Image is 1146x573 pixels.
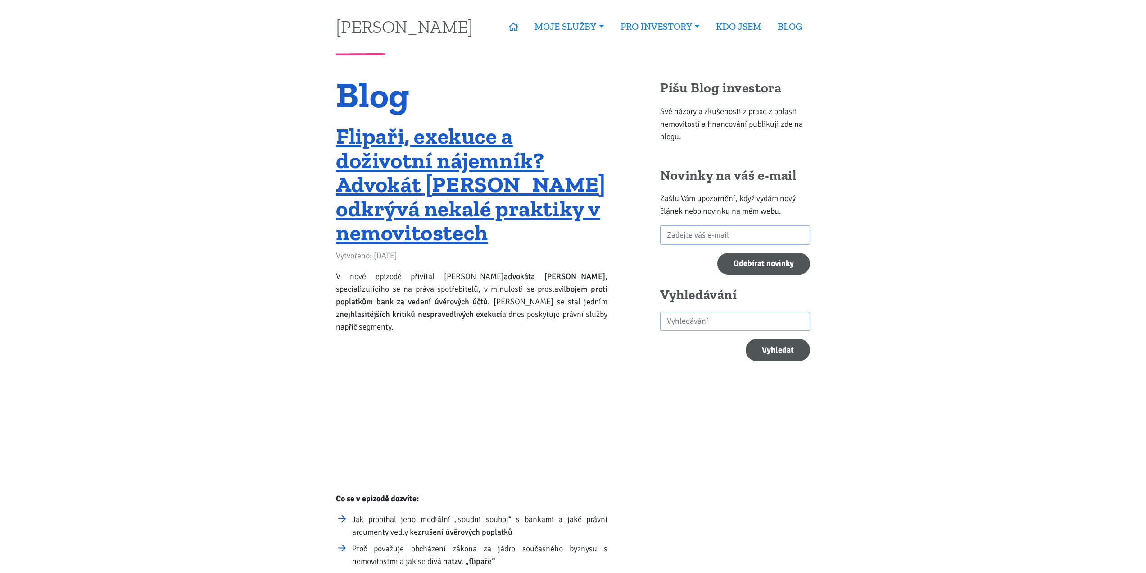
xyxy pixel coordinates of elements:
[336,80,607,110] h1: Blog
[336,494,419,504] strong: Co se v epizodě dozvíte:
[336,123,606,246] a: Flipaři, exekuce a doživotní nájemník? Advokát [PERSON_NAME] odkrývá nekalé praktiky v nemovitostech
[746,339,810,361] button: Vyhledat
[708,16,770,37] a: KDO JSEM
[660,167,810,184] h2: Novinky na váš e-mail
[717,253,810,275] input: Odebírat novinky
[660,192,810,217] p: Zašlu Vám upozornění, když vydám nový článek nebo novinku na mém webu.
[336,284,607,307] strong: bojem proti poplatkům bank za vedení úvěrových účtů
[340,309,502,319] strong: nejhlasitějších kritiků nespravedlivých exekucí
[336,249,607,262] div: Vytvořeno: [DATE]
[660,80,810,97] h2: Píšu Blog investora
[352,542,607,568] li: Proč považuje obcházení zákona za jádro současného byznysu s nemovitostmi a jak se dívá na
[336,18,473,35] a: [PERSON_NAME]
[660,225,810,245] input: Zadejte váš e-mail
[336,270,607,333] p: V nové epizodě přivítal [PERSON_NAME] , specializujícího se na práva spotřebitelů, v minulosti se...
[770,16,810,37] a: BLOG
[352,513,607,538] li: Jak probíhal jeho mediální „soudní souboj“ s bankami a jaké právní argumenty vedly ke
[452,556,495,566] strong: tzv. „flipaře“
[526,16,612,37] a: MOJE SLUŽBY
[336,341,561,468] iframe: Flipaři, exekuce a doživotní nájemník? Advokát Petr Němec odkrývá nekalé praktiky v nemovitostech
[504,271,605,281] strong: advokáta [PERSON_NAME]
[660,287,810,304] h2: Vyhledávání
[660,312,810,331] input: search
[660,105,810,143] p: Své názory a zkušenosti z praxe z oblasti nemovitostí a financování publikuji zde na blogu.
[612,16,708,37] a: PRO INVESTORY
[418,527,512,537] strong: zrušení úvěrových poplatků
